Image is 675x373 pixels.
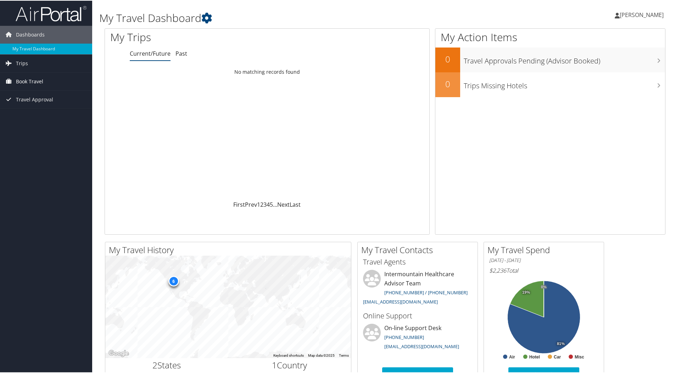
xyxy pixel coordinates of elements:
a: Prev [245,200,257,208]
h1: My Action Items [435,29,665,44]
h6: Total [489,266,598,274]
span: 2 [152,358,157,370]
a: First [233,200,245,208]
h2: 0 [435,52,460,65]
a: [PHONE_NUMBER] / [PHONE_NUMBER] [384,289,468,295]
a: 1 [257,200,260,208]
a: [EMAIL_ADDRESS][DOMAIN_NAME] [363,298,438,304]
a: 5 [270,200,273,208]
a: 3 [263,200,267,208]
span: Map data ©2025 [308,353,335,357]
span: Dashboards [16,25,45,43]
a: Open this area in Google Maps (opens a new window) [107,348,130,357]
a: 0Travel Approvals Pending (Advisor Booked) [435,47,665,72]
span: 1 [272,358,277,370]
span: [PERSON_NAME] [620,10,664,18]
a: Terms (opens in new tab) [339,353,349,357]
tspan: 81% [557,341,565,345]
span: Book Travel [16,72,43,90]
text: Car [554,354,561,359]
img: airportal-logo.png [16,5,87,21]
h2: States [111,358,223,371]
h2: My Travel Contacts [361,243,478,255]
h2: My Travel Spend [487,243,604,255]
text: Misc [575,354,584,359]
a: [EMAIL_ADDRESS][DOMAIN_NAME] [384,343,459,349]
a: Current/Future [130,49,171,57]
span: Travel Approval [16,90,53,108]
span: … [273,200,277,208]
a: Last [290,200,301,208]
h3: Travel Approvals Pending (Advisor Booked) [464,52,665,65]
tspan: 19% [522,290,530,294]
li: On-line Support Desk [359,323,476,352]
h6: [DATE] - [DATE] [489,256,598,263]
h2: 0 [435,77,460,89]
button: Keyboard shortcuts [273,352,304,357]
a: 0Trips Missing Hotels [435,72,665,96]
h3: Online Support [363,310,472,320]
a: [PERSON_NAME] [615,4,671,25]
a: 4 [267,200,270,208]
text: Hotel [529,354,540,359]
span: Trips [16,54,28,72]
h3: Travel Agents [363,256,472,266]
a: Next [277,200,290,208]
h1: My Trips [110,29,289,44]
td: No matching records found [105,65,429,78]
a: [PHONE_NUMBER] [384,333,424,340]
a: Past [175,49,187,57]
div: 6 [168,275,179,285]
h3: Trips Missing Hotels [464,77,665,90]
h2: My Travel History [109,243,351,255]
span: $2,236 [489,266,506,274]
text: Air [509,354,515,359]
a: 2 [260,200,263,208]
tspan: 0% [541,284,547,289]
h1: My Travel Dashboard [99,10,480,25]
h2: Country [234,358,346,371]
img: Google [107,348,130,357]
li: Intermountain Healthcare Advisor Team [359,269,476,307]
